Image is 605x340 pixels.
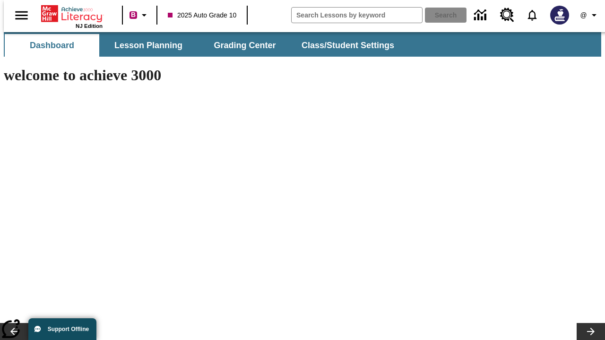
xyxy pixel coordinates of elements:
[131,9,136,21] span: B
[4,32,601,57] div: SubNavbar
[550,6,569,25] img: Avatar
[168,10,236,20] span: 2025 Auto Grade 10
[198,34,292,57] button: Grading Center
[292,8,422,23] input: search field
[48,326,89,332] span: Support Offline
[4,67,412,84] h1: welcome to achieve 3000
[28,318,96,340] button: Support Offline
[494,2,520,28] a: Resource Center, Will open in new tab
[101,34,196,57] button: Lesson Planning
[41,3,103,29] div: Home
[575,7,605,24] button: Profile/Settings
[41,4,103,23] a: Home
[577,323,605,340] button: Lesson carousel, Next
[294,34,402,57] button: Class/Student Settings
[126,7,154,24] button: Boost Class color is violet red. Change class color
[4,34,403,57] div: SubNavbar
[580,10,587,20] span: @
[76,23,103,29] span: NJ Edition
[5,34,99,57] button: Dashboard
[8,1,35,29] button: Open side menu
[544,3,575,27] button: Select a new avatar
[520,3,544,27] a: Notifications
[468,2,494,28] a: Data Center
